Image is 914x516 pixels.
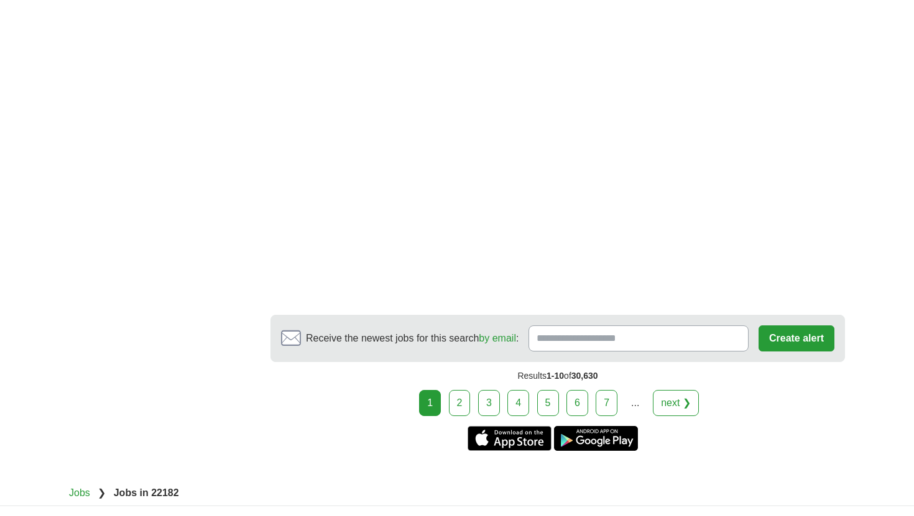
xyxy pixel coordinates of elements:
button: Create alert [759,325,834,351]
div: ... [623,391,648,415]
span: 1-10 [547,371,564,381]
a: Jobs [69,487,90,498]
a: 2 [449,390,471,416]
a: Get the iPhone app [468,426,552,451]
a: 3 [478,390,500,416]
a: next ❯ [653,390,699,416]
span: 30,630 [571,371,598,381]
a: 7 [596,390,617,416]
a: 4 [507,390,529,416]
a: 5 [537,390,559,416]
span: Receive the newest jobs for this search : [306,331,519,346]
strong: Jobs in 22182 [114,487,179,498]
a: by email [479,333,516,343]
a: 6 [566,390,588,416]
div: Results of [270,362,845,390]
a: Get the Android app [554,426,638,451]
div: 1 [419,390,441,416]
span: ❯ [98,487,106,498]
